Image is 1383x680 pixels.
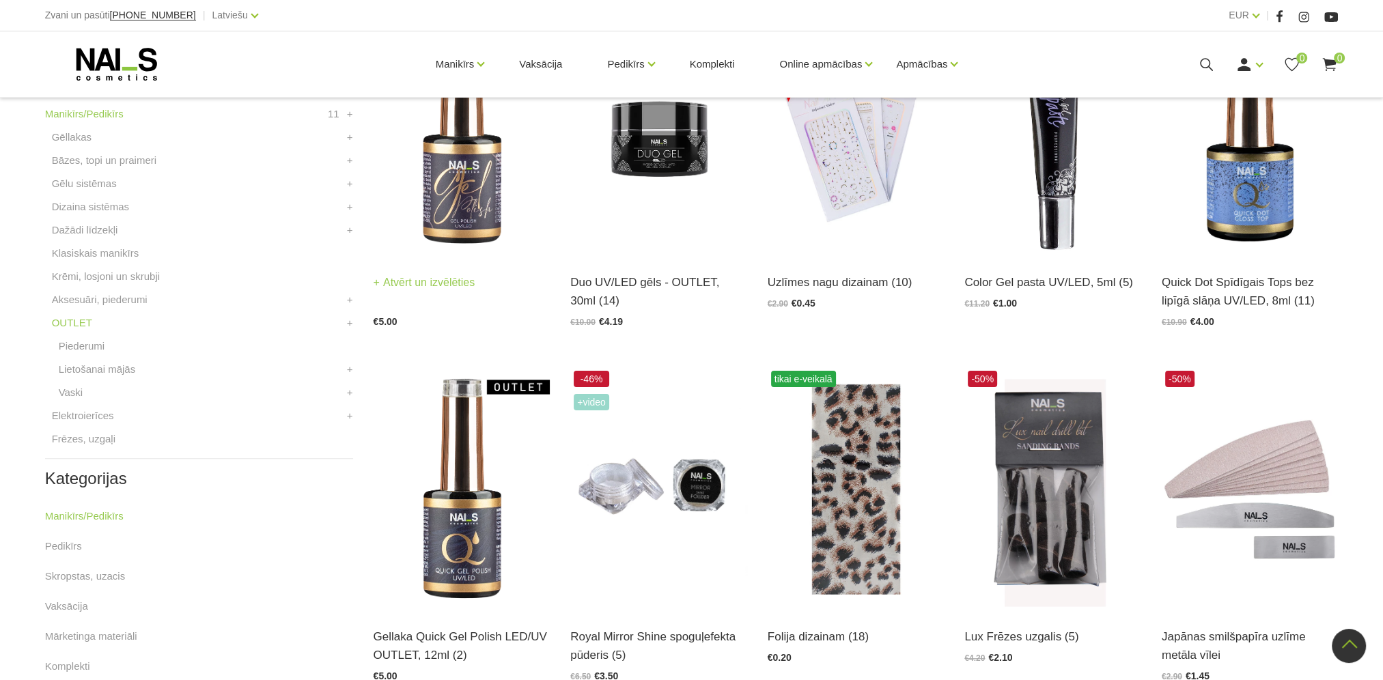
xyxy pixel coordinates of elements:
span: €2.90 [768,299,788,309]
span: 11 [328,106,339,122]
a: + [347,106,353,122]
a: [PHONE_NUMBER] [110,10,196,20]
a: Pedikīrs [607,37,644,91]
span: -50% [968,371,997,387]
img: Quick Dot Tops – virsējais pārklājums bez lipīgā slāņa.Aktuālais trends modernam manikīra noslēgu... [1162,13,1339,256]
span: | [1266,7,1269,24]
a: Japānas smilšpapīra uzlīme metāla vīlei [1162,627,1339,664]
span: | [203,7,206,24]
a: Komplekti [45,658,90,675]
a: Online apmācības [779,37,862,91]
span: -50% [1165,371,1195,387]
a: + [347,175,353,192]
a: Color Gel pasta UV/LED, 5ml (5) [964,273,1141,292]
a: Atvērt un izvēlēties [374,273,475,292]
a: Royal Mirror Shine spoguļefekta pūderis (5) [570,627,747,664]
h2: Kategorijas [45,470,353,487]
a: Pedikīrs [45,538,82,554]
img: Japānas smilšpapīra uzlīmes priekš metāla vīļu pamatnēm.Veidi:- Buff 240 10pcs- File 240 10pcs- F... [1162,367,1339,610]
span: €10.00 [570,317,596,327]
span: 0 [1334,53,1345,63]
a: + [347,152,353,169]
a: Manikīrs/Pedikīrs [45,508,124,524]
span: +Video [574,394,609,410]
a: Frēzes, uzgaļi [52,431,115,447]
span: €0.45 [792,298,815,309]
a: Klasiskais manikīrs [52,245,139,261]
a: OUTLET [52,315,92,331]
span: €4.20 [964,653,985,663]
a: Lietošanai mājās [59,361,136,378]
a: Duo UV/LED gēls - OUTLET, 30ml (14) [570,273,747,310]
a: Quick Dot Spīdīgais Tops bez lipīgā slāņa UV/LED, 8ml (11) [1162,273,1339,310]
span: €0.20 [768,652,792,663]
a: Aksesuāri, piederumi [52,292,148,308]
a: + [347,361,353,378]
span: €10.90 [1162,317,1187,327]
a: Lux Frēzes uzgalis (5) [964,627,1141,646]
span: €4.00 [1190,316,1214,327]
span: -46% [574,371,609,387]
img: Ilgnoturīga, intensīvi pigmentēta gēllaka. Viegli klājas, lieliski žūst, nesaraujas, neatkāpjas n... [374,13,550,256]
a: + [347,408,353,424]
span: tikai e-veikalā [771,371,836,387]
a: Gellaka Quick Gel Polish LED/UV OUTLET, 12ml (2) [374,627,550,664]
a: Vaski [59,384,83,401]
a: Folija dizainam (18) [768,627,945,646]
a: Manikīrs [436,37,475,91]
a: Uzlīmes nagu dizainam (10) [768,273,945,292]
span: €1.00 [993,298,1017,309]
span: 0 [1296,53,1307,63]
img: Frēzes uzgaļi ātrai un efektīvai gēla un gēllaku noņemšanai, aparāta manikīra un aparāta pedikīra... [964,367,1141,610]
a: Dažādi līdzekļi [52,222,118,238]
img: Daudzfunkcionāla pigmentēta dizaina pasta, ar kuras palīdzību iespējams zīmēt “one stroke” un “žo... [964,13,1141,256]
a: EUR [1229,7,1249,23]
a: + [347,222,353,238]
a: Skropstas, uzacis [45,568,126,584]
span: €11.20 [964,299,990,309]
a: Elektroierīces [52,408,114,424]
img: Dizaina folijaFolija dizaina veidošanai. Piemērota gan modelētiem nagiem, gan gēllakas pārklājuma... [768,367,945,610]
a: Gēllakas [52,129,92,145]
span: €2.10 [988,652,1012,663]
a: Gēlu sistēmas [52,175,117,192]
a: Mārketinga materiāli [45,628,137,644]
img: Augstas kvalitātes, glazūras efekta dizaina pūderis lieliskam pērļu spīdumam.... [570,367,747,610]
a: Latviešu [212,7,248,23]
span: €5.00 [374,316,397,327]
a: + [347,199,353,215]
a: Vaksācija [45,598,88,614]
a: Komplekti [679,31,746,97]
img: Ātri, ērti un vienkārši!Intensīvi pigmentēta gellaka, kas perfekti klājas arī vienā slānī, tādā v... [374,367,550,610]
a: Vaksācija [508,31,573,97]
a: Bāzes, topi un praimeri [52,152,156,169]
a: + [347,384,353,401]
a: Manikīrs/Pedikīrs [45,106,124,122]
a: 0 [1283,56,1300,73]
img: Profesionālās dizaina uzlīmes nagiem... [768,13,945,256]
img: Polim. laiks:DUO GEL Nr. 101, 008, 000, 006, 002, 003, 014, 011, 012, 001, 009, 007, 005, 013, 00... [570,13,747,256]
a: Dizaina sistēmas [52,199,129,215]
a: Piederumi [59,338,105,354]
a: Krēmi, losjoni un skrubji [52,268,160,285]
span: €4.19 [599,316,623,327]
a: + [347,292,353,308]
div: Zvani un pasūti [45,7,196,24]
a: 0 [1321,56,1338,73]
a: + [347,129,353,145]
a: + [347,315,353,331]
a: Apmācības [896,37,947,91]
